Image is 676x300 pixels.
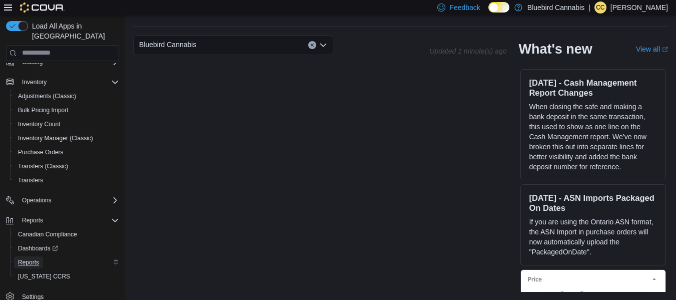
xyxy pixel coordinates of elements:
div: carter campbell [594,2,606,14]
span: Inventory Manager (Classic) [18,134,93,142]
a: Inventory Manager (Classic) [14,132,97,144]
h2: What's new [518,41,592,57]
span: Purchase Orders [14,146,119,158]
button: Open list of options [319,41,327,49]
button: Operations [2,193,123,207]
button: [US_STATE] CCRS [10,269,123,283]
span: [US_STATE] CCRS [18,272,70,280]
button: Reports [2,213,123,227]
span: Inventory [18,76,119,88]
span: Canadian Compliance [14,228,119,240]
span: Adjustments (Classic) [14,90,119,102]
span: Transfers [14,174,119,186]
button: Adjustments (Classic) [10,89,123,103]
span: Canadian Compliance [18,230,77,238]
span: Inventory Count [18,120,61,128]
span: Bulk Pricing Import [18,106,69,114]
span: cc [596,2,604,14]
button: Inventory [18,76,51,88]
svg: External link [662,47,668,53]
span: Dashboards [14,242,119,254]
span: Operations [22,196,52,204]
span: Adjustments (Classic) [18,92,76,100]
span: Inventory [22,78,47,86]
p: When closing the safe and making a bank deposit in the same transaction, this used to show as one... [529,102,657,172]
span: Reports [18,214,119,226]
button: Transfers [10,173,123,187]
button: Purchase Orders [10,145,123,159]
span: Inventory Count [14,118,119,130]
a: Dashboards [10,241,123,255]
span: Load All Apps in [GEOGRAPHIC_DATA] [28,21,119,41]
a: View allExternal link [636,45,668,53]
span: Bluebird Cannabis [139,39,196,51]
a: [US_STATE] CCRS [14,270,74,282]
a: Purchase Orders [14,146,68,158]
span: Reports [18,258,39,266]
p: Updated 1 minute(s) ago [429,47,506,55]
input: Dark Mode [488,2,509,13]
span: Inventory Manager (Classic) [14,132,119,144]
h3: [DATE] - Cash Management Report Changes [529,78,657,98]
a: Transfers (Classic) [14,160,72,172]
span: Transfers (Classic) [18,162,68,170]
button: Inventory Count [10,117,123,131]
img: Cova [20,3,65,13]
span: Feedback [449,3,480,13]
span: Washington CCRS [14,270,119,282]
button: Reports [10,255,123,269]
span: Purchase Orders [18,148,64,156]
a: Dashboards [14,242,62,254]
span: Bulk Pricing Import [14,104,119,116]
span: Transfers (Classic) [14,160,119,172]
button: Inventory [2,75,123,89]
button: Clear input [308,41,316,49]
button: Inventory Manager (Classic) [10,131,123,145]
a: Canadian Compliance [14,228,81,240]
span: Dashboards [18,244,58,252]
span: Operations [18,194,119,206]
p: If you are using the Ontario ASN format, the ASN Import in purchase orders will now automatically... [529,217,657,257]
p: [PERSON_NAME] [610,2,668,14]
p: Bluebird Cannabis [527,2,584,14]
button: Reports [18,214,47,226]
a: Reports [14,256,43,268]
a: Inventory Count [14,118,65,130]
span: Reports [14,256,119,268]
h3: [DATE] - ASN Imports Packaged On Dates [529,193,657,213]
button: Operations [18,194,56,206]
button: Bulk Pricing Import [10,103,123,117]
a: Adjustments (Classic) [14,90,80,102]
span: Transfers [18,176,43,184]
span: Reports [22,216,43,224]
button: Canadian Compliance [10,227,123,241]
button: Transfers (Classic) [10,159,123,173]
a: Bulk Pricing Import [14,104,73,116]
p: | [588,2,590,14]
a: Transfers [14,174,47,186]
